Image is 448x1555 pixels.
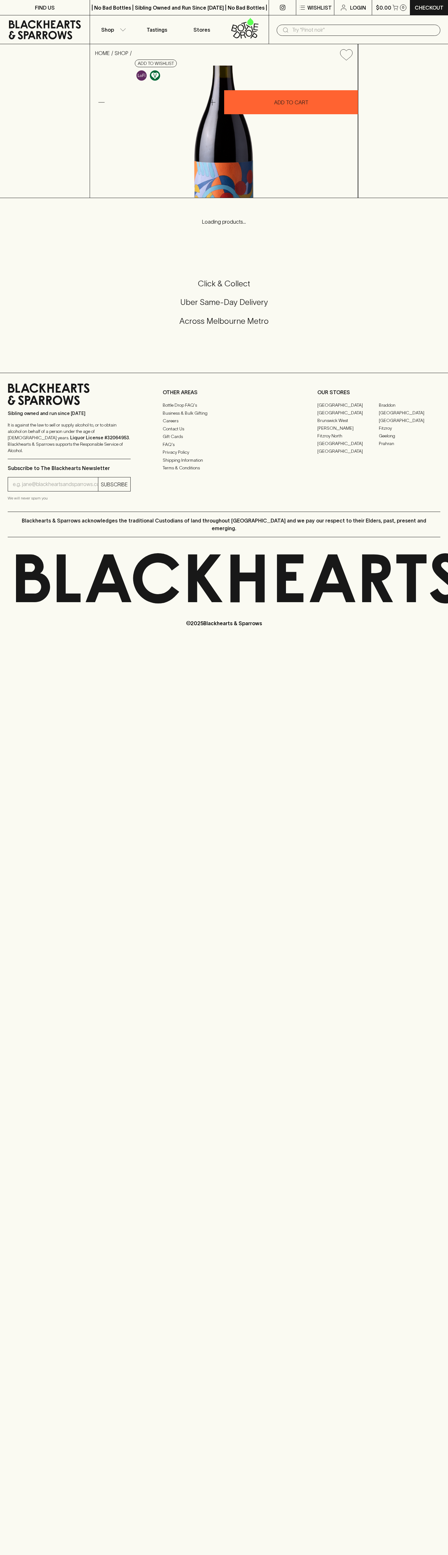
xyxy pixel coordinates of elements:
img: 40750.png [90,66,358,198]
p: Shop [101,26,114,34]
a: Tastings [134,15,179,44]
a: Privacy Policy [163,449,286,456]
a: Prahran [379,440,440,447]
a: Fitzroy North [317,432,379,440]
a: HOME [95,50,110,56]
img: Lo-Fi [136,70,147,81]
h5: Uber Same-Day Delivery [8,297,440,307]
p: Login [350,4,366,12]
p: Subscribe to The Blackhearts Newsletter [8,464,131,472]
button: Add to wishlist [338,47,355,63]
a: SHOP [115,50,128,56]
h5: Click & Collect [8,278,440,289]
a: [PERSON_NAME] [317,424,379,432]
button: ADD TO CART [224,90,358,114]
p: OTHER AREAS [163,388,286,396]
p: Loading products... [6,218,442,226]
p: FIND US [35,4,55,12]
p: Sibling owned and run since [DATE] [8,410,131,417]
a: Careers [163,417,286,425]
a: [GEOGRAPHIC_DATA] [317,440,379,447]
a: Fitzroy [379,424,440,432]
a: Stores [179,15,224,44]
div: Call to action block [8,253,440,360]
input: Try "Pinot noir" [292,25,435,35]
a: Bottle Drop FAQ's [163,402,286,409]
a: FAQ's [163,441,286,448]
p: Blackhearts & Sparrows acknowledges the traditional Custodians of land throughout [GEOGRAPHIC_DAT... [12,517,436,532]
a: Some may call it natural, others minimum intervention, either way, it’s hands off & maybe even a ... [135,69,148,82]
a: Shipping Information [163,456,286,464]
a: Made without the use of any animal products. [148,69,162,82]
button: Shop [90,15,135,44]
a: [GEOGRAPHIC_DATA] [379,417,440,424]
p: Wishlist [307,4,332,12]
p: 0 [402,6,404,9]
input: e.g. jane@blackheartsandsparrows.com.au [13,479,98,490]
button: SUBSCRIBE [98,477,130,491]
img: Vegan [150,70,160,81]
a: [GEOGRAPHIC_DATA] [317,409,379,417]
p: It is against the law to sell or supply alcohol to, or to obtain alcohol on behalf of a person un... [8,422,131,454]
strong: Liquor License #32064953 [70,435,129,440]
p: OUR STORES [317,388,440,396]
h5: Across Melbourne Metro [8,316,440,326]
a: Contact Us [163,425,286,433]
p: $0.00 [376,4,391,12]
a: [GEOGRAPHIC_DATA] [317,401,379,409]
a: [GEOGRAPHIC_DATA] [379,409,440,417]
p: ADD TO CART [274,99,308,106]
a: Business & Bulk Gifting [163,409,286,417]
p: Tastings [147,26,167,34]
a: [GEOGRAPHIC_DATA] [317,447,379,455]
button: Add to wishlist [135,60,177,67]
p: Stores [193,26,210,34]
a: Gift Cards [163,433,286,441]
a: Terms & Conditions [163,464,286,472]
a: Brunswick West [317,417,379,424]
a: Braddon [379,401,440,409]
p: SUBSCRIBE [101,481,128,488]
p: Checkout [415,4,444,12]
p: We will never spam you [8,495,131,501]
a: Geelong [379,432,440,440]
